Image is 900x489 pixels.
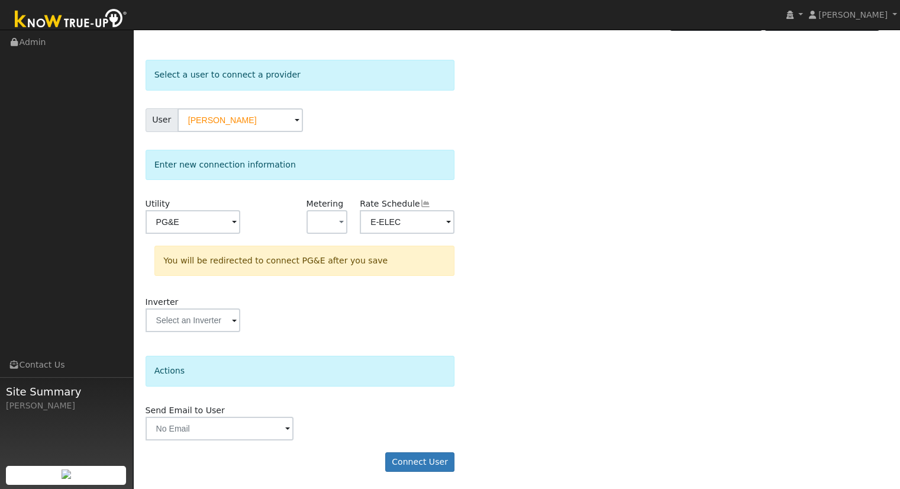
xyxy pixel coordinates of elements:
[307,198,344,210] label: Metering
[146,308,240,332] input: Select an Inverter
[146,417,294,440] input: No Email
[146,210,240,234] input: Select a Utility
[6,400,127,412] div: [PERSON_NAME]
[818,10,888,20] span: [PERSON_NAME]
[360,198,430,210] label: Rate Schedule
[62,469,71,479] img: retrieve
[146,108,178,132] span: User
[9,7,133,33] img: Know True-Up
[146,150,455,180] div: Enter new connection information
[146,198,170,210] label: Utility
[154,246,454,276] div: You will be redirected to connect PG&E after you save
[178,108,303,132] input: Select a User
[6,384,127,400] span: Site Summary
[385,452,455,472] button: Connect User
[146,356,455,386] div: Actions
[146,296,179,308] label: Inverter
[146,60,455,90] div: Select a user to connect a provider
[146,404,225,417] label: Send Email to User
